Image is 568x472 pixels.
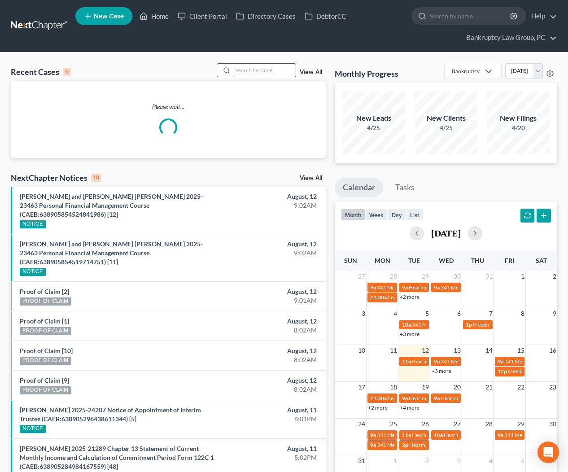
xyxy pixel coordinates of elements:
span: 2 [552,271,557,282]
a: Proof of Claim [1] [20,317,69,325]
span: 341 Meeting for [PERSON_NAME] and [PERSON_NAME] [377,432,511,438]
span: 5 [520,455,525,466]
span: 31 [357,455,366,466]
h2: [DATE] [431,228,461,238]
span: 30 [453,271,462,282]
div: 9:02AM [224,201,317,210]
span: 17 [357,382,366,393]
button: list [406,209,423,221]
span: Tue [408,257,420,264]
span: Fri [505,257,514,264]
span: 23 [548,382,557,393]
span: 9a [370,432,376,438]
div: Recent Cases [11,66,71,77]
div: 9:01AM [224,296,317,305]
span: 3 [361,308,366,319]
span: 6 [456,308,462,319]
span: hearing for [PERSON_NAME] Key [388,294,467,301]
a: Directory Cases [232,8,300,24]
h3: Monthly Progress [335,68,398,79]
a: View All [300,69,322,75]
span: 27 [357,271,366,282]
span: 21 [485,382,494,393]
a: Proof of Claim [10] [20,347,73,354]
span: 20 [453,382,462,393]
span: 9a [498,432,503,438]
div: 4/20 [487,123,550,132]
span: 341 Meeting for [PERSON_NAME] [412,321,493,328]
div: August, 12 [224,317,317,326]
span: 9a [370,441,376,448]
span: 1 [520,271,525,282]
div: PROOF OF CLAIM [20,327,71,335]
p: Please wait... [11,102,326,111]
a: Help [527,8,557,24]
a: Tasks [387,178,423,197]
span: 10a [402,321,411,328]
span: Hearing for [PERSON_NAME] & [PERSON_NAME] [444,432,561,438]
input: Search by name... [233,64,296,77]
span: 11:30a [370,395,387,402]
a: +2 more [368,404,388,411]
a: [PERSON_NAME] 2025-24207 Notice of Appointment of Interim Trustee (CAEB:638905296438611344) [5] [20,406,201,423]
span: Hearing for [PERSON_NAME] - OLD CASE & [PERSON_NAME] [409,441,555,448]
div: August, 12 [224,240,317,249]
div: Bankruptcy [452,67,480,75]
span: 9a [434,358,440,365]
span: 24 [357,419,366,429]
span: 28 [389,271,398,282]
span: 10 [357,345,366,356]
div: 8:02AM [224,326,317,335]
span: Hearing for [PERSON_NAME] [409,284,479,291]
div: 9:02AM [224,249,317,258]
span: 8 [520,308,525,319]
a: Bankruptcy Law Group, PC [462,30,557,46]
span: Hearing for [PERSON_NAME] and [PERSON_NAME] [441,395,564,402]
a: [PERSON_NAME] and [PERSON_NAME] [PERSON_NAME] 2025-23463 Personal Financial Management Course (CA... [20,192,203,218]
span: 2 [424,455,430,466]
span: 2p [402,441,408,448]
span: 12 [421,345,430,356]
div: PROOF OF CLAIM [20,386,71,394]
a: Calendar [335,178,383,197]
a: Proof of Claim [9] [20,376,69,384]
span: Sat [536,257,547,264]
div: NOTICE [20,220,46,228]
span: 14 [485,345,494,356]
span: 12p [498,368,507,375]
a: Client Portal [173,8,232,24]
a: [PERSON_NAME] 2025-21289 Chapter 13 Statement of Current Monthly Income and Calculation of Commit... [20,445,214,470]
span: 11 [389,345,398,356]
div: New Filings [487,113,550,123]
span: 4 [488,455,494,466]
div: 8:02AM [224,385,317,394]
button: week [365,209,388,221]
div: August, 12 [224,287,317,296]
span: 29 [421,271,430,282]
div: NOTICE [20,425,46,433]
span: 9a [402,284,408,291]
a: +3 more [432,367,451,374]
div: 0 [63,68,71,76]
span: Hearing for [PERSON_NAME] [409,395,479,402]
div: 4/25 [342,123,405,132]
span: 5 [424,308,430,319]
div: 10 [91,174,101,182]
div: New Clients [415,113,477,123]
span: Wed [439,257,454,264]
a: DebtorCC [300,8,351,24]
input: Search by name... [429,8,511,24]
span: Sun [344,257,357,264]
span: 19 [421,382,430,393]
a: Proof of Claim [2] [20,288,69,295]
div: 5:02PM [224,453,317,462]
button: month [341,209,365,221]
span: 31 [485,271,494,282]
span: 3 [456,455,462,466]
span: 27 [453,419,462,429]
span: 25 [389,419,398,429]
span: hearing for [PERSON_NAME] [PERSON_NAME] [388,395,500,402]
div: New Leads [342,113,405,123]
span: 10a [434,432,443,438]
span: 9 [552,308,557,319]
